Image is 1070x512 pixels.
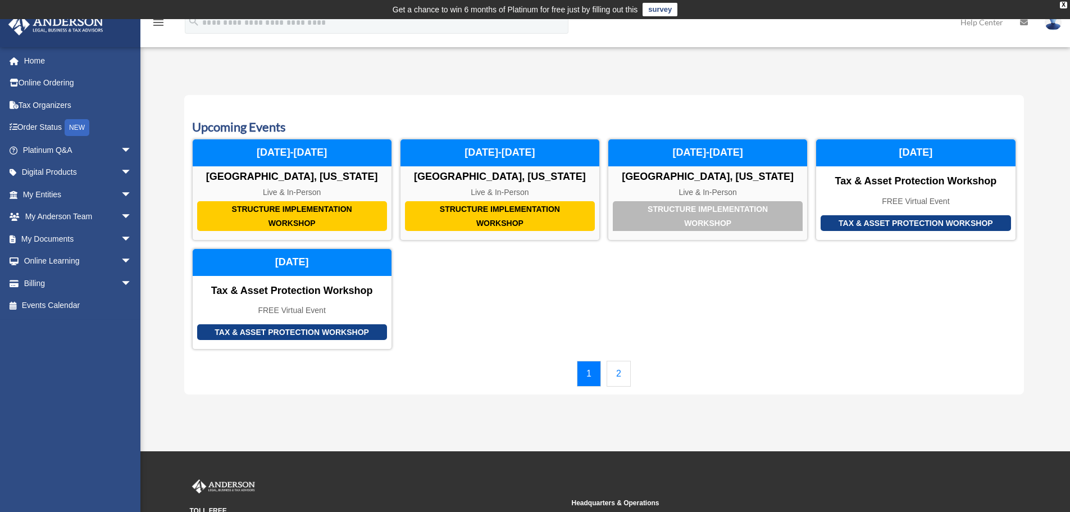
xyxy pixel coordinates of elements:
[8,250,149,273] a: Online Learningarrow_drop_down
[816,197,1015,206] div: FREE Virtual Event
[8,116,149,139] a: Order StatusNEW
[8,272,149,294] a: Billingarrow_drop_down
[1060,2,1067,8] div: close
[8,72,149,94] a: Online Ordering
[608,171,807,183] div: [GEOGRAPHIC_DATA], [US_STATE]
[8,228,149,250] a: My Documentsarrow_drop_down
[8,183,149,206] a: My Entitiesarrow_drop_down
[121,272,143,295] span: arrow_drop_down
[193,139,391,166] div: [DATE]-[DATE]
[643,3,677,16] a: survey
[8,49,149,72] a: Home
[121,161,143,184] span: arrow_drop_down
[393,3,638,16] div: Get a chance to win 6 months of Platinum for free just by filling out this
[193,171,391,183] div: [GEOGRAPHIC_DATA], [US_STATE]
[816,139,1016,241] a: Tax & Asset Protection Workshop Tax & Asset Protection Workshop FREE Virtual Event [DATE]
[152,20,165,29] a: menu
[5,13,107,35] img: Anderson Advisors Platinum Portal
[405,201,595,231] div: Structure Implementation Workshop
[121,183,143,206] span: arrow_drop_down
[8,139,149,161] a: Platinum Q&Aarrow_drop_down
[1045,14,1062,30] img: User Pic
[193,306,391,315] div: FREE Virtual Event
[121,139,143,162] span: arrow_drop_down
[193,188,391,197] div: Live & In-Person
[193,285,391,297] div: Tax & Asset Protection Workshop
[816,175,1015,188] div: Tax & Asset Protection Workshop
[192,119,1016,136] h3: Upcoming Events
[121,250,143,273] span: arrow_drop_down
[188,15,200,28] i: search
[192,139,392,241] a: Structure Implementation Workshop [GEOGRAPHIC_DATA], [US_STATE] Live & In-Person [DATE]-[DATE]
[121,206,143,229] span: arrow_drop_down
[197,324,387,341] div: Tax & Asset Protection Workshop
[613,201,803,231] div: Structure Implementation Workshop
[816,139,1015,166] div: [DATE]
[608,139,807,166] div: [DATE]-[DATE]
[8,161,149,184] a: Digital Productsarrow_drop_down
[608,139,808,241] a: Structure Implementation Workshop [GEOGRAPHIC_DATA], [US_STATE] Live & In-Person [DATE]-[DATE]
[400,139,600,241] a: Structure Implementation Workshop [GEOGRAPHIC_DATA], [US_STATE] Live & In-Person [DATE]-[DATE]
[65,119,89,136] div: NEW
[121,228,143,251] span: arrow_drop_down
[8,206,149,228] a: My Anderson Teamarrow_drop_down
[821,215,1010,232] div: Tax & Asset Protection Workshop
[152,16,165,29] i: menu
[400,171,599,183] div: [GEOGRAPHIC_DATA], [US_STATE]
[197,201,387,231] div: Structure Implementation Workshop
[400,188,599,197] div: Live & In-Person
[577,361,601,387] a: 1
[400,139,599,166] div: [DATE]-[DATE]
[8,294,143,317] a: Events Calendar
[193,249,391,276] div: [DATE]
[192,248,392,350] a: Tax & Asset Protection Workshop Tax & Asset Protection Workshop FREE Virtual Event [DATE]
[572,497,946,509] small: Headquarters & Operations
[8,94,149,116] a: Tax Organizers
[190,479,257,494] img: Anderson Advisors Platinum Portal
[608,188,807,197] div: Live & In-Person
[607,361,631,387] a: 2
